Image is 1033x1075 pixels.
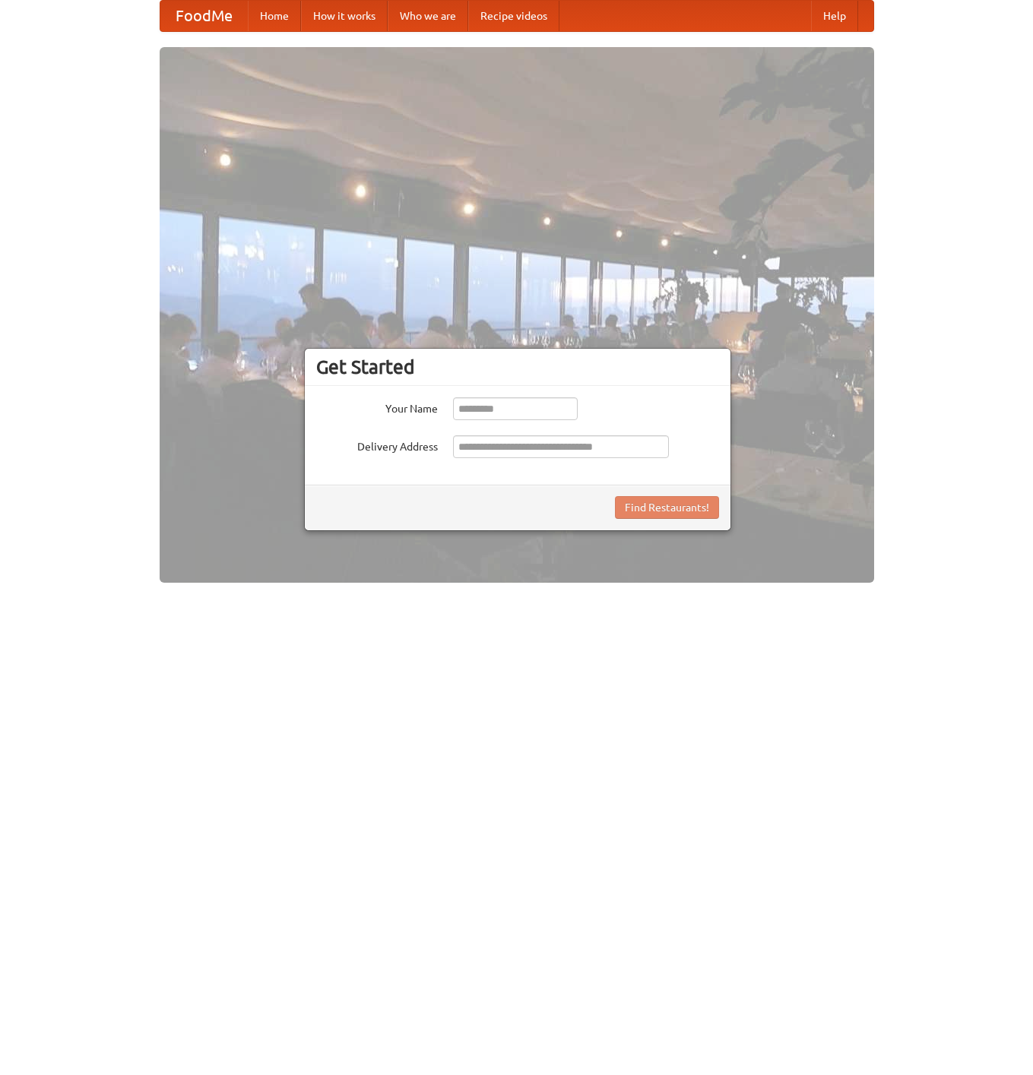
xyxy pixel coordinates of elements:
[316,435,438,454] label: Delivery Address
[316,397,438,416] label: Your Name
[316,356,719,378] h3: Get Started
[811,1,858,31] a: Help
[615,496,719,519] button: Find Restaurants!
[160,1,248,31] a: FoodMe
[388,1,468,31] a: Who we are
[301,1,388,31] a: How it works
[248,1,301,31] a: Home
[468,1,559,31] a: Recipe videos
